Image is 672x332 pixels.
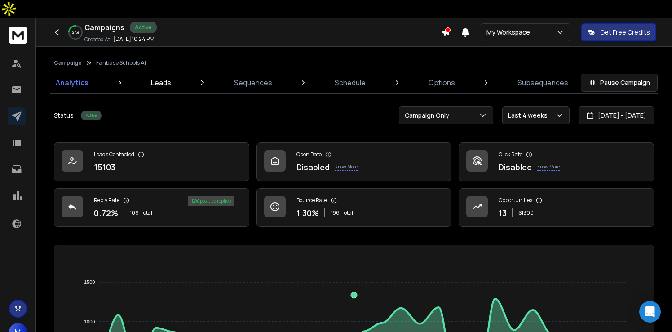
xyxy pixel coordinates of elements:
[499,151,522,158] p: Click Rate
[130,22,157,33] div: Active
[54,142,249,181] a: Leads Contacted15103
[94,207,118,219] p: 0.72 %
[600,28,650,37] p: Get Free Credits
[537,164,560,171] p: Know More
[405,111,453,120] p: Campaign Only
[499,207,507,219] p: 13
[639,301,661,323] div: Open Intercom Messenger
[296,207,319,219] p: 1.30 %
[94,161,115,173] p: 15103
[256,142,452,181] a: Open RateDisabledKnow More
[72,30,79,35] p: 27 %
[234,77,272,88] p: Sequences
[130,209,139,217] span: 109
[54,188,249,227] a: Reply Rate0.72%109Total12% positive replies
[188,196,234,206] div: 12 % positive replies
[81,111,102,120] div: Active
[518,209,534,217] p: $ 1300
[146,72,177,93] a: Leads
[499,197,532,204] p: Opportunities
[94,151,134,158] p: Leads Contacted
[84,279,95,285] tspan: 1500
[94,197,119,204] p: Reply Rate
[341,209,353,217] span: Total
[256,188,452,227] a: Bounce Rate1.30%196Total
[54,111,75,120] p: Status:
[512,72,574,93] a: Subsequences
[486,28,534,37] p: My Workspace
[151,77,171,88] p: Leads
[296,161,330,173] p: Disabled
[229,72,278,93] a: Sequences
[113,35,155,43] p: [DATE] 10:24 PM
[141,209,152,217] span: Total
[331,209,340,217] span: 196
[96,59,146,66] p: Fanbase Schools AI
[423,72,460,93] a: Options
[499,161,532,173] p: Disabled
[335,77,366,88] p: Schedule
[335,164,358,171] p: Know More
[459,188,654,227] a: Opportunities13$1300
[329,72,371,93] a: Schedule
[50,72,94,93] a: Analytics
[84,36,111,43] p: Created At:
[56,77,88,88] p: Analytics
[508,111,551,120] p: Last 4 weeks
[296,151,322,158] p: Open Rate
[84,22,124,33] h1: Campaigns
[84,319,95,324] tspan: 1000
[581,23,656,41] button: Get Free Credits
[581,74,658,92] button: Pause Campaign
[459,142,654,181] a: Click RateDisabledKnow More
[429,77,455,88] p: Options
[517,77,568,88] p: Subsequences
[579,106,654,124] button: [DATE] - [DATE]
[54,59,82,66] button: Campaign
[296,197,327,204] p: Bounce Rate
